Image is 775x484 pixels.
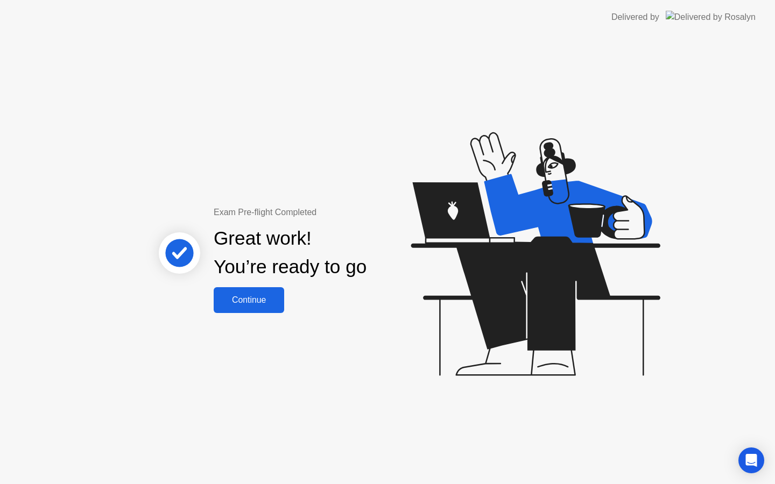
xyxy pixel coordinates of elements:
div: Great work! You’re ready to go [214,224,367,281]
div: Continue [217,295,281,305]
div: Exam Pre-flight Completed [214,206,436,219]
img: Delivered by Rosalyn [666,11,756,23]
div: Delivered by [611,11,659,24]
div: Open Intercom Messenger [738,447,764,473]
button: Continue [214,287,284,313]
